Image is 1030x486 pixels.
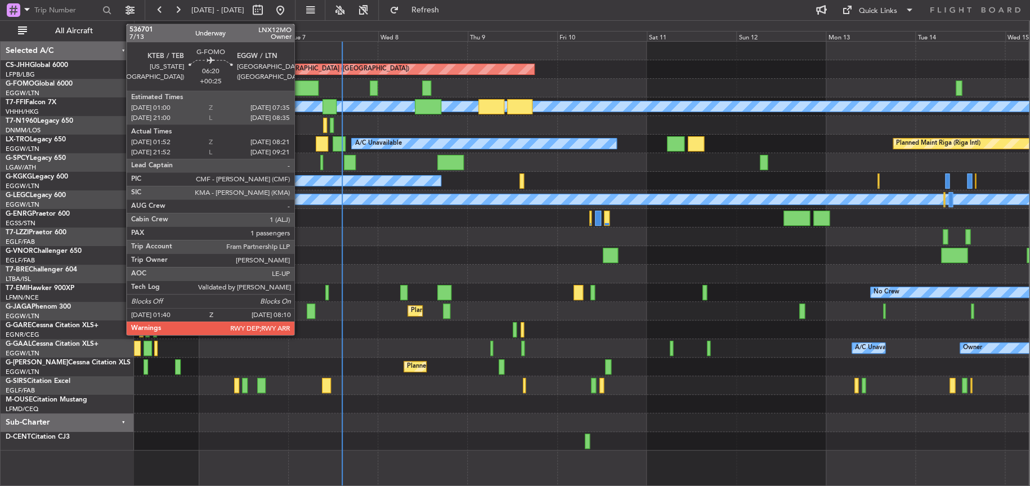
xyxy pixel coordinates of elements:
a: CS-JHHGlobal 6000 [6,62,68,69]
span: G-ENRG [6,211,32,217]
a: EGGW/LTN [6,312,39,320]
div: A/C Unavailable [855,340,902,356]
div: Tue 7 [289,31,378,41]
a: G-VNORChallenger 650 [6,248,82,255]
a: EGGW/LTN [6,200,39,209]
span: Refresh [401,6,449,14]
span: T7-FFI [6,99,25,106]
div: Owner [963,340,982,356]
a: EGSS/STN [6,219,35,228]
div: Sun 5 [110,31,199,41]
a: EGLF/FAB [6,256,35,265]
div: [DATE] [136,23,155,32]
a: LGAV/ATH [6,163,36,172]
span: G-LEGC [6,192,30,199]
div: A/C Unavailable [355,135,401,152]
a: G-SIRSCitation Excel [6,378,70,385]
span: G-KGKG [6,173,32,180]
div: Quick Links [859,6,897,17]
button: All Aircraft [12,22,122,40]
a: EGLF/FAB [6,386,35,395]
a: LTBA/ISL [6,275,31,283]
span: [DATE] - [DATE] [191,5,244,15]
a: EGGW/LTN [6,89,39,97]
a: G-GAALCessna Citation XLS+ [6,341,98,347]
span: G-FOMO [6,81,34,87]
span: G-VNOR [6,248,33,255]
a: LX-TROLegacy 650 [6,136,66,143]
a: VHHH/HKG [6,108,39,116]
input: Trip Number [34,2,99,19]
span: LX-TRO [6,136,30,143]
span: G-SIRS [6,378,27,385]
div: Mon 13 [826,31,915,41]
a: T7-FFIFalcon 7X [6,99,56,106]
a: EGGW/LTN [6,145,39,153]
a: M-OUSECitation Mustang [6,396,87,403]
a: T7-EMIHawker 900XP [6,285,74,292]
div: Planned Maint [GEOGRAPHIC_DATA] ([GEOGRAPHIC_DATA]) [232,61,409,78]
a: EGGW/LTN [6,368,39,376]
div: Wed 8 [378,31,468,41]
a: EGLF/FAB [6,238,35,246]
a: G-LEGCLegacy 600 [6,192,66,199]
a: G-SPCYLegacy 650 [6,155,66,162]
a: G-KGKGLegacy 600 [6,173,68,180]
div: Planned Maint [GEOGRAPHIC_DATA] ([GEOGRAPHIC_DATA]) [411,302,588,319]
a: T7-BREChallenger 604 [6,266,77,273]
a: G-FOMOGlobal 6000 [6,81,73,87]
span: T7-EMI [6,285,28,292]
div: Planned Maint [GEOGRAPHIC_DATA] ([GEOGRAPHIC_DATA]) [407,358,584,375]
a: EGGW/LTN [6,349,39,358]
a: G-GARECessna Citation XLS+ [6,322,98,329]
a: LFMD/CEQ [6,405,38,413]
div: Sun 12 [736,31,826,41]
a: T7-N1960Legacy 650 [6,118,73,124]
div: No Crew [874,284,899,301]
div: Fri 10 [557,31,647,41]
a: T7-LZZIPraetor 600 [6,229,66,236]
div: Planned Maint Riga (Riga Intl) [896,135,980,152]
span: M-OUSE [6,396,33,403]
a: LFMN/NCE [6,293,39,302]
span: G-GARE [6,322,32,329]
span: T7-BRE [6,266,29,273]
a: EGGW/LTN [6,182,39,190]
span: G-GAAL [6,341,32,347]
div: Mon 6 [199,31,289,41]
span: T7-LZZI [6,229,29,236]
a: G-ENRGPraetor 600 [6,211,70,217]
a: D-CENTCitation CJ3 [6,434,70,440]
div: Sat 11 [647,31,736,41]
span: G-SPCY [6,155,30,162]
span: D-CENT [6,434,31,440]
a: DNMM/LOS [6,126,41,135]
div: Thu 9 [468,31,557,41]
a: EGNR/CEG [6,331,39,339]
a: LFPB/LBG [6,70,35,79]
span: G-JAGA [6,304,32,310]
span: T7-N1960 [6,118,37,124]
button: Quick Links [836,1,920,19]
a: G-[PERSON_NAME]Cessna Citation XLS [6,359,131,366]
a: G-JAGAPhenom 300 [6,304,71,310]
button: Refresh [384,1,452,19]
span: CS-JHH [6,62,30,69]
span: All Aircraft [29,27,119,35]
div: Tue 14 [915,31,1005,41]
span: G-[PERSON_NAME] [6,359,68,366]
